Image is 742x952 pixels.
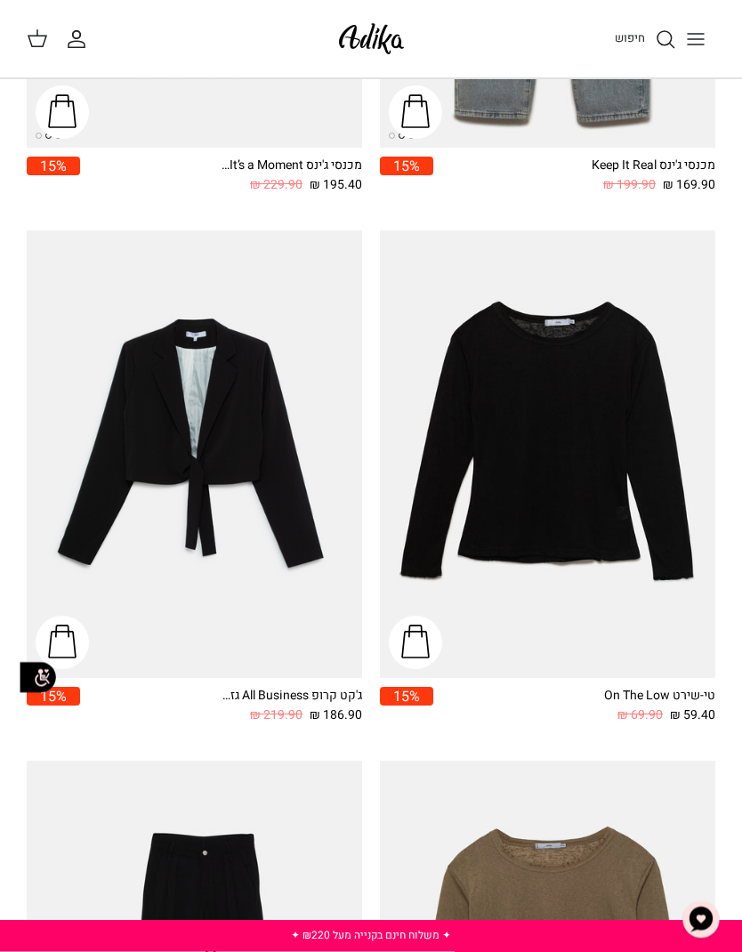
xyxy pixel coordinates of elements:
[380,231,715,679] a: טי-שירט On The Low
[27,688,80,726] a: 15%
[27,157,80,196] a: 15%
[433,157,715,196] a: מכנסי ג'ינס Keep It Real 169.90 ₪ 199.90 ₪
[80,157,362,196] a: מכנסי ג'ינס It’s a Moment גזרה רחבה | BAGGY 195.40 ₪ 229.90 ₪
[670,706,715,726] span: 59.40 ₪
[663,176,715,196] span: 169.90 ₪
[291,927,451,943] a: ✦ משלוח חינם בקנייה מעל ₪220 ✦
[380,688,433,706] span: 15%
[27,157,80,176] span: 15%
[433,688,715,726] a: טי-שירט On The Low 59.40 ₪ 69.90 ₪
[334,18,409,60] img: Adika IL
[27,688,80,706] span: 15%
[676,20,715,59] button: Toggle menu
[13,653,62,702] img: accessibility_icon02.svg
[615,28,676,50] a: חיפוש
[380,157,433,176] span: 15%
[674,893,728,947] button: צ'אט
[80,688,362,726] a: ג'קט קרופ All Business גזרה מחויטת 186.90 ₪ 219.90 ₪
[66,28,94,50] a: החשבון שלי
[250,706,302,726] span: 219.90 ₪
[380,688,433,726] a: 15%
[310,706,362,726] span: 186.90 ₪
[573,157,715,176] div: מכנסי ג'ינס Keep It Real
[250,176,302,196] span: 229.90 ₪
[617,706,663,726] span: 69.90 ₪
[380,157,433,196] a: 15%
[573,688,715,706] div: טי-שירט On The Low
[310,176,362,196] span: 195.40 ₪
[220,688,362,706] div: ג'קט קרופ All Business גזרה מחויטת
[27,231,362,679] a: ג'קט קרופ All Business גזרה מחויטת
[603,176,656,196] span: 199.90 ₪
[615,29,645,46] span: חיפוש
[220,157,362,176] div: מכנסי ג'ינס It’s a Moment גזרה רחבה | BAGGY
